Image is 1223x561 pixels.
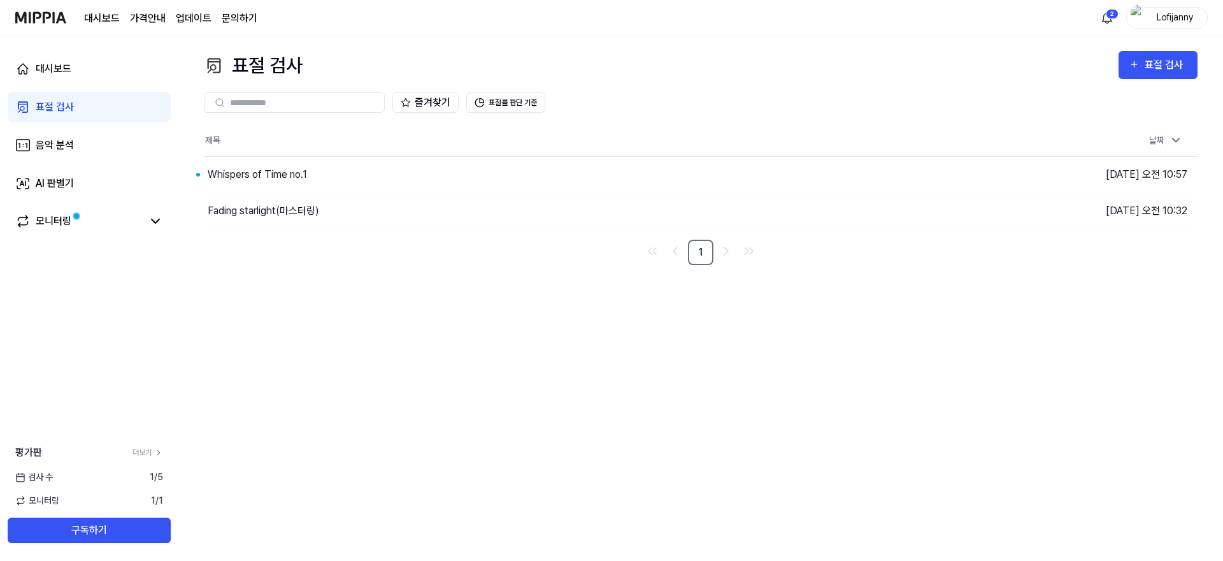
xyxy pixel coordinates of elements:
a: 더보기 [132,447,163,458]
a: 음악 분석 [8,130,171,161]
th: 제목 [204,126,949,156]
a: Go to last page [739,241,759,261]
button: 즐겨찾기 [392,92,459,113]
div: Lofijanny [1150,10,1199,24]
div: 날짜 [1144,130,1187,151]
div: 대시보드 [36,61,71,76]
a: Go to first page [642,241,662,261]
td: [DATE] 오전 10:57 [949,156,1198,193]
button: 구독하기 [8,518,171,543]
a: 1 [688,240,713,265]
a: 가격안내 [130,11,166,26]
button: 표절 검사 [1119,51,1198,79]
button: 알림2 [1097,8,1117,28]
div: Fading starlight(마스터링) [208,203,319,219]
button: profileLofijanny [1126,7,1208,29]
div: 표절 검사 [36,99,74,115]
div: AI 판별기 [36,176,74,191]
span: 1 / 1 [151,494,163,507]
div: 모니터링 [36,214,71,229]
span: 1 / 5 [150,470,163,484]
button: 표절률 판단 기준 [466,92,545,113]
a: Go to previous page [665,241,685,261]
a: 모니터링 [15,214,143,229]
div: 표절 검사 [1145,57,1187,73]
a: 문의하기 [222,11,257,26]
a: 대시보드 [8,54,171,84]
div: 음악 분석 [36,138,74,153]
a: 대시보드 [84,11,120,26]
a: 업데이트 [176,11,211,26]
span: 평가판 [15,445,42,460]
a: 표절 검사 [8,92,171,122]
span: 검사 수 [15,470,53,484]
div: Whispers of Time no.1 [208,167,307,182]
span: 모니터링 [15,494,59,507]
a: AI 판별기 [8,168,171,199]
td: [DATE] 오전 10:32 [949,193,1198,229]
a: Go to next page [716,241,736,261]
img: profile [1131,5,1146,31]
nav: pagination [204,240,1198,265]
div: 2 [1106,9,1119,19]
img: 알림 [1099,10,1115,25]
div: 표절 검사 [204,51,303,80]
